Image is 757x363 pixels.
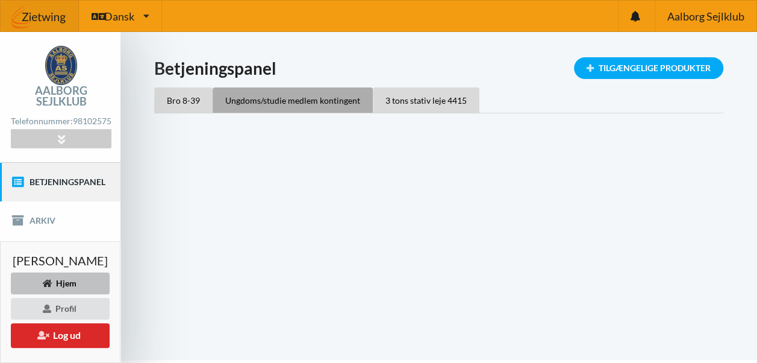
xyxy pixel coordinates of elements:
div: Profil [11,298,110,320]
span: [PERSON_NAME] [13,254,108,267]
div: Aalborg Sejlklub [11,85,111,107]
h1: Betjeningspanel [154,57,723,79]
button: Log ud [11,323,110,348]
div: Telefonnummer: [11,113,111,130]
div: Ungdoms/studie medlem kontingent [213,87,373,113]
span: Dansk [104,11,134,22]
span: Aalborg Sejlklub [667,11,744,22]
div: Tilgængelige Produkter [574,57,723,79]
div: Hjem [11,273,110,294]
div: 3 tons stativ leje 4415 [373,87,479,113]
img: logo [45,46,77,85]
strong: 98102575 [73,116,111,126]
div: Bro 8-39 [154,87,213,113]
